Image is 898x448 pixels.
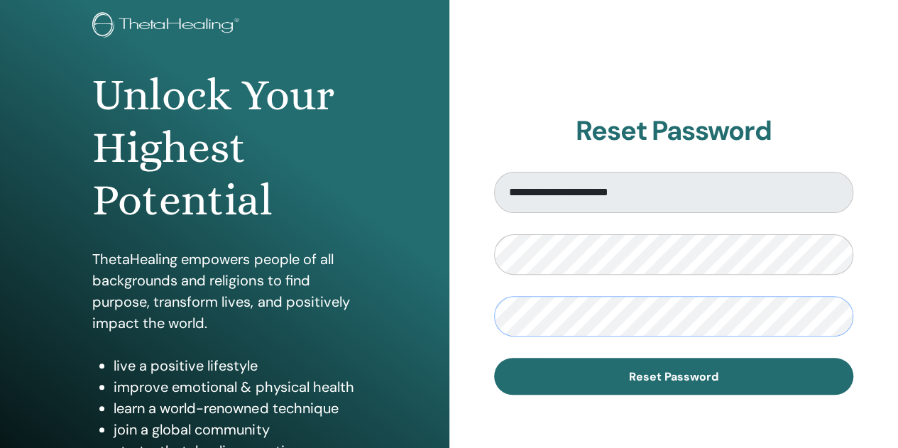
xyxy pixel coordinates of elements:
p: ThetaHealing empowers people of all backgrounds and religions to find purpose, transform lives, a... [92,248,356,334]
button: Reset Password [494,358,854,395]
li: learn a world-renowned technique [114,398,356,419]
li: improve emotional & physical health [114,376,356,398]
span: Reset Password [629,369,718,384]
h2: Reset Password [494,115,854,148]
li: live a positive lifestyle [114,355,356,376]
li: join a global community [114,419,356,440]
h1: Unlock Your Highest Potential [92,69,356,227]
